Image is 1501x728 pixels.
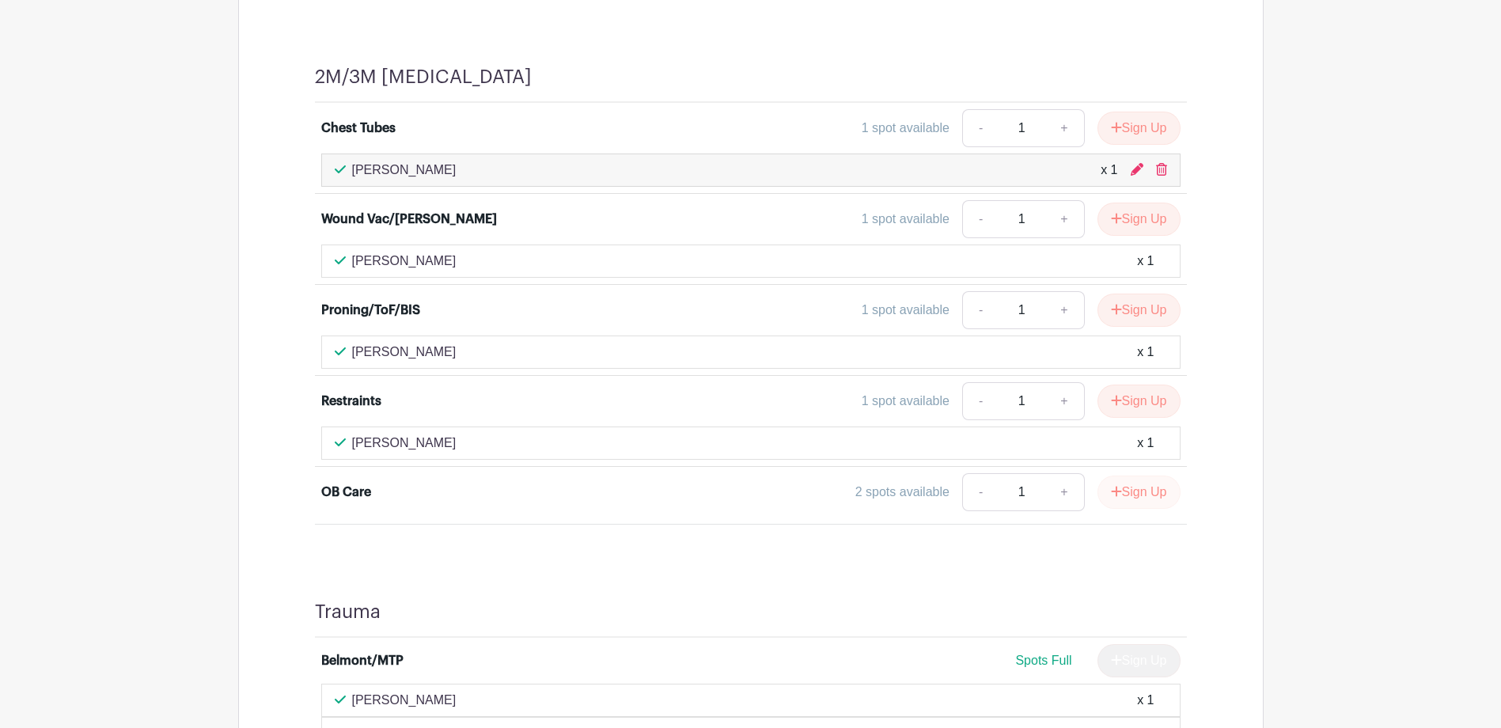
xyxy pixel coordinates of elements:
[321,210,497,229] div: Wound Vac/[PERSON_NAME]
[352,434,457,453] p: [PERSON_NAME]
[315,66,532,89] h4: 2M/3M [MEDICAL_DATA]
[962,382,999,420] a: -
[962,200,999,238] a: -
[1015,654,1071,667] span: Spots Full
[1137,691,1154,710] div: x 1
[862,119,949,138] div: 1 spot available
[862,392,949,411] div: 1 spot available
[315,601,381,624] h4: Trauma
[855,483,949,502] div: 2 spots available
[1044,109,1084,147] a: +
[1044,382,1084,420] a: +
[352,252,457,271] p: [PERSON_NAME]
[1137,434,1154,453] div: x 1
[1097,476,1181,509] button: Sign Up
[321,301,420,320] div: Proning/ToF/BIS
[1101,161,1117,180] div: x 1
[1137,343,1154,362] div: x 1
[352,161,457,180] p: [PERSON_NAME]
[352,691,457,710] p: [PERSON_NAME]
[862,301,949,320] div: 1 spot available
[1097,112,1181,145] button: Sign Up
[1097,385,1181,418] button: Sign Up
[352,343,457,362] p: [PERSON_NAME]
[321,483,371,502] div: OB Care
[1044,473,1084,511] a: +
[321,651,404,670] div: Belmont/MTP
[962,109,999,147] a: -
[1097,294,1181,327] button: Sign Up
[321,392,381,411] div: Restraints
[1044,200,1084,238] a: +
[1044,291,1084,329] a: +
[862,210,949,229] div: 1 spot available
[1137,252,1154,271] div: x 1
[1097,203,1181,236] button: Sign Up
[962,473,999,511] a: -
[962,291,999,329] a: -
[321,119,396,138] div: Chest Tubes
